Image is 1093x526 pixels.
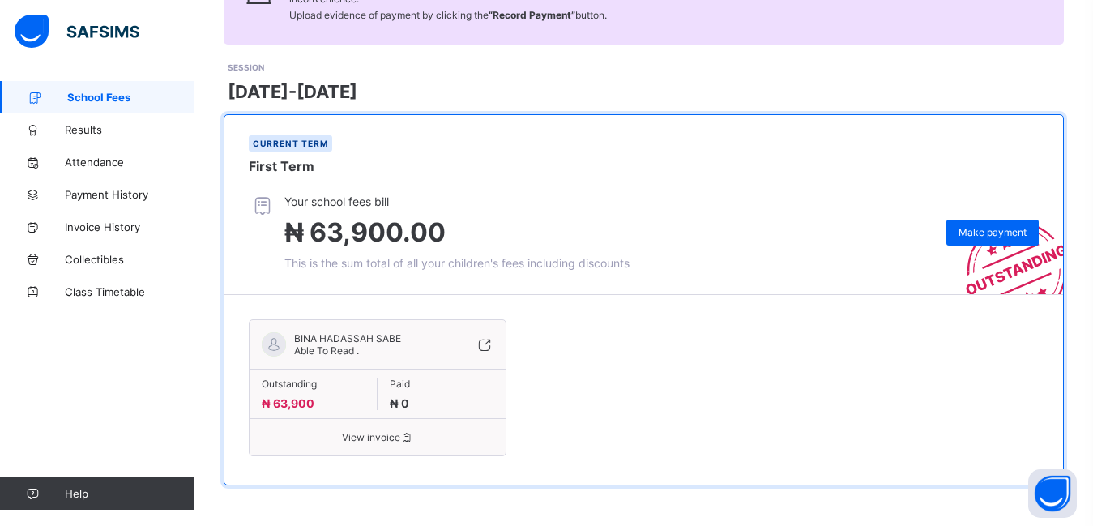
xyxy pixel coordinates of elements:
[262,431,493,443] span: View invoice
[959,226,1027,238] span: Make payment
[284,195,630,208] span: Your school fees bill
[390,396,409,410] span: ₦ 0
[284,256,630,270] span: This is the sum total of all your children's fees including discounts
[65,220,194,233] span: Invoice History
[228,81,357,102] span: [DATE]-[DATE]
[294,332,401,344] span: BINA HADASSAH SABE
[65,253,194,266] span: Collectibles
[489,9,575,21] b: “Record Payment”
[262,396,314,410] span: ₦ 63,900
[249,158,314,174] span: First Term
[253,139,328,148] span: Current term
[390,378,493,390] span: Paid
[65,156,194,169] span: Attendance
[262,378,365,390] span: Outstanding
[228,62,264,72] span: SESSION
[65,188,194,201] span: Payment History
[65,123,194,136] span: Results
[65,487,194,500] span: Help
[15,15,139,49] img: safsims
[294,344,359,357] span: Able To Read .
[946,202,1063,294] img: outstanding-stamp.3c148f88c3ebafa6da95868fa43343a1.svg
[65,285,194,298] span: Class Timetable
[284,216,446,248] span: ₦ 63,900.00
[67,91,194,104] span: School Fees
[1028,469,1077,518] button: Open asap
